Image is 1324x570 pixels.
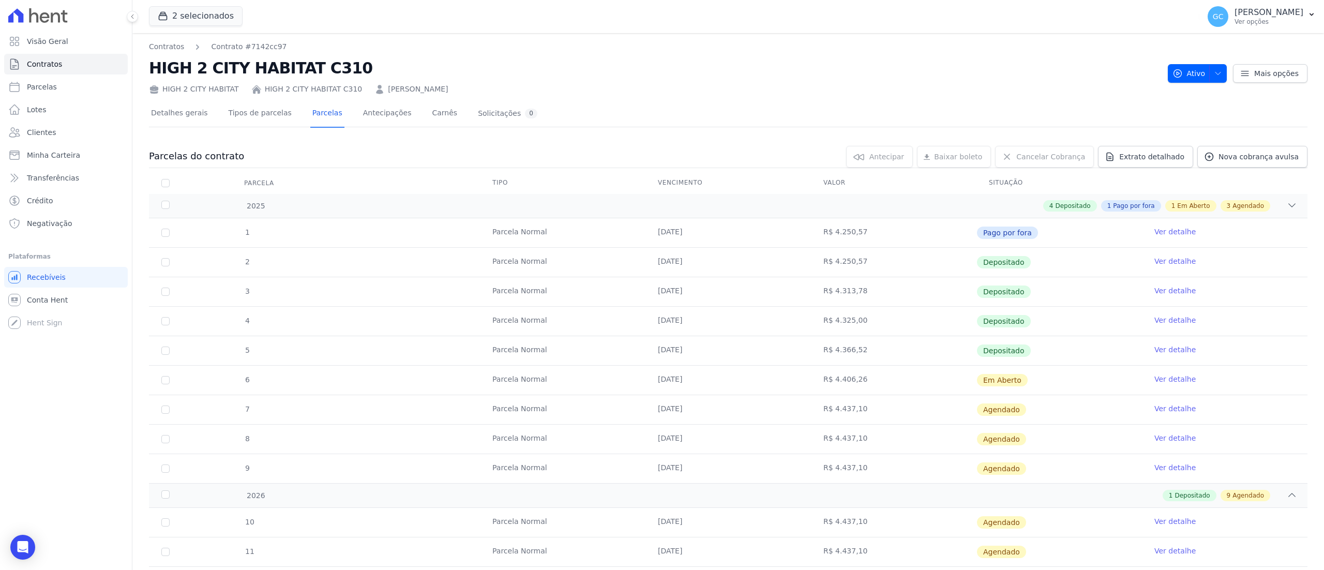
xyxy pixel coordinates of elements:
[4,290,128,310] a: Conta Hent
[1154,462,1196,473] a: Ver detalhe
[811,218,976,247] td: R$ 4.250,57
[480,307,645,336] td: Parcela Normal
[1154,433,1196,443] a: Ver detalhe
[161,464,170,473] input: default
[811,454,976,483] td: R$ 4.437,10
[361,100,414,128] a: Antecipações
[811,508,976,537] td: R$ 4.437,10
[977,374,1028,386] span: Em Aberto
[1227,491,1231,500] span: 9
[977,227,1038,239] span: Pago por fora
[161,229,170,237] input: Só é possível selecionar pagamentos em aberto
[976,172,1142,194] th: Situação
[977,403,1026,416] span: Agendado
[149,41,184,52] a: Contratos
[149,84,239,95] div: HIGH 2 CITY HABITAT
[478,109,537,118] div: Solicitações
[645,248,811,277] td: [DATE]
[977,516,1026,529] span: Agendado
[977,546,1026,558] span: Agendado
[645,454,811,483] td: [DATE]
[1172,64,1206,83] span: Ativo
[1235,7,1303,18] p: [PERSON_NAME]
[1233,64,1307,83] a: Mais opções
[211,41,287,52] a: Contrato #7142cc97
[480,508,645,537] td: Parcela Normal
[645,172,811,194] th: Vencimento
[265,84,363,95] a: HIGH 2 CITY HABITAT C310
[27,295,68,305] span: Conta Hent
[10,535,35,560] div: Open Intercom Messenger
[161,288,170,296] input: Só é possível selecionar pagamentos em aberto
[1169,491,1173,500] span: 1
[1199,2,1324,31] button: GC [PERSON_NAME] Ver opções
[161,548,170,556] input: default
[480,172,645,194] th: Tipo
[161,518,170,527] input: default
[161,317,170,325] input: Só é possível selecionar pagamentos em aberto
[149,41,287,52] nav: Breadcrumb
[645,537,811,566] td: [DATE]
[1254,68,1299,79] span: Mais opções
[480,366,645,395] td: Parcela Normal
[645,336,811,365] td: [DATE]
[1154,344,1196,355] a: Ver detalhe
[161,406,170,414] input: default
[27,59,62,69] span: Contratos
[1055,201,1090,211] span: Depositado
[977,462,1026,475] span: Agendado
[645,425,811,454] td: [DATE]
[525,109,537,118] div: 0
[27,36,68,47] span: Visão Geral
[8,250,124,263] div: Plataformas
[4,99,128,120] a: Lotes
[388,84,448,95] a: [PERSON_NAME]
[1154,256,1196,266] a: Ver detalhe
[811,336,976,365] td: R$ 4.366,52
[27,218,72,229] span: Negativação
[4,54,128,74] a: Contratos
[977,256,1031,268] span: Depositado
[811,248,976,277] td: R$ 4.250,57
[1049,201,1054,211] span: 4
[27,82,57,92] span: Parcelas
[1232,201,1264,211] span: Agendado
[1168,64,1227,83] button: Ativo
[977,315,1031,327] span: Depositado
[977,344,1031,357] span: Depositado
[4,31,128,52] a: Visão Geral
[1213,13,1224,20] span: GC
[977,433,1026,445] span: Agendado
[1232,491,1264,500] span: Agendado
[1154,516,1196,527] a: Ver detalhe
[244,228,250,236] span: 1
[149,150,244,162] h3: Parcelas do contrato
[244,317,250,325] span: 4
[161,435,170,443] input: default
[480,336,645,365] td: Parcela Normal
[27,196,53,206] span: Crédito
[244,464,250,472] span: 9
[1227,201,1231,211] span: 3
[1154,286,1196,296] a: Ver detalhe
[645,395,811,424] td: [DATE]
[246,490,265,501] span: 2026
[811,537,976,566] td: R$ 4.437,10
[1175,491,1210,500] span: Depositado
[244,518,254,526] span: 10
[645,307,811,336] td: [DATE]
[811,395,976,424] td: R$ 4.437,10
[4,213,128,234] a: Negativação
[27,173,79,183] span: Transferências
[246,201,265,212] span: 2025
[1171,201,1176,211] span: 1
[480,425,645,454] td: Parcela Normal
[4,145,128,166] a: Minha Carteira
[1113,201,1154,211] span: Pago por fora
[645,508,811,537] td: [DATE]
[1154,403,1196,414] a: Ver detalhe
[1154,374,1196,384] a: Ver detalhe
[27,272,66,282] span: Recebíveis
[1119,152,1184,162] span: Extrato detalhado
[811,425,976,454] td: R$ 4.437,10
